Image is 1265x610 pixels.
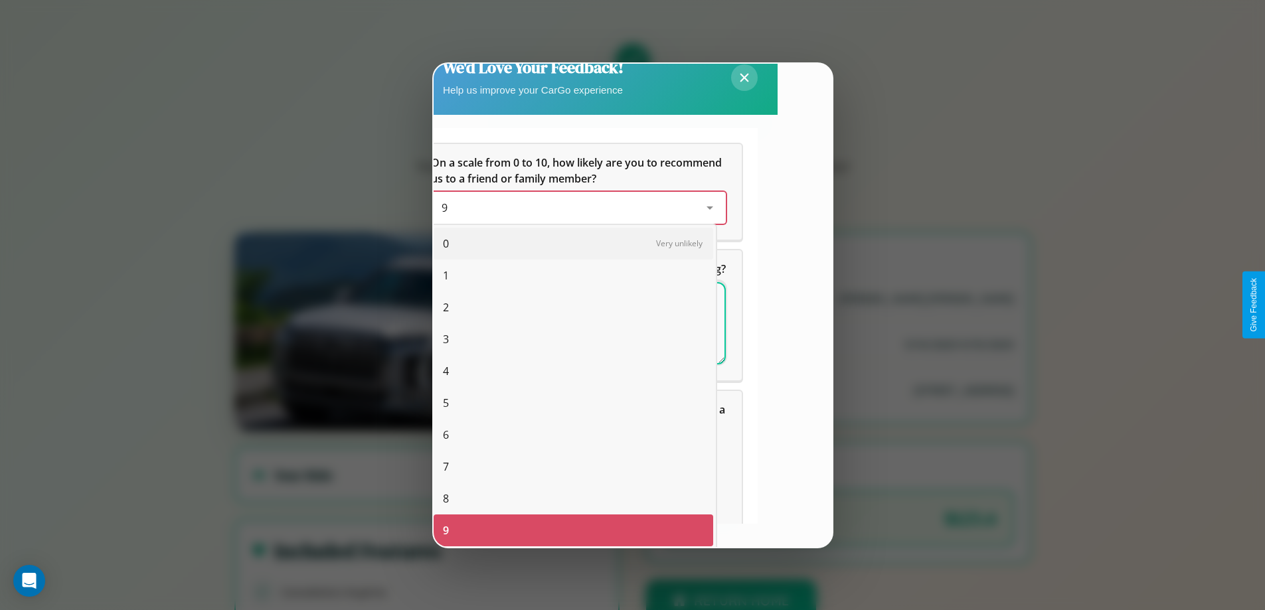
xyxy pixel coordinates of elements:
[434,451,713,483] div: 7
[13,565,45,597] div: Open Intercom Messenger
[443,331,449,347] span: 3
[434,419,713,451] div: 6
[434,514,713,546] div: 9
[656,238,703,249] span: Very unlikely
[443,522,449,538] span: 9
[415,144,742,240] div: On a scale from 0 to 10, how likely are you to recommend us to a friend or family member?
[443,236,449,252] span: 0
[434,387,713,419] div: 5
[443,395,449,411] span: 5
[443,267,449,283] span: 1
[443,427,449,443] span: 6
[434,546,713,578] div: 10
[431,155,724,186] span: On a scale from 0 to 10, how likely are you to recommend us to a friend or family member?
[443,491,449,506] span: 8
[431,192,726,224] div: On a scale from 0 to 10, how likely are you to recommend us to a friend or family member?
[434,355,713,387] div: 4
[443,299,449,315] span: 2
[431,155,726,187] h5: On a scale from 0 to 10, how likely are you to recommend us to a friend or family member?
[443,363,449,379] span: 4
[434,228,713,260] div: 0
[1249,278,1258,332] div: Give Feedback
[434,483,713,514] div: 8
[443,459,449,475] span: 7
[431,402,728,433] span: Which of the following features do you value the most in a vehicle?
[443,56,624,78] h2: We'd Love Your Feedback!
[434,260,713,291] div: 1
[442,200,448,215] span: 9
[431,262,726,276] span: What can we do to make your experience more satisfying?
[443,81,624,99] p: Help us improve your CarGo experience
[434,291,713,323] div: 2
[434,323,713,355] div: 3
